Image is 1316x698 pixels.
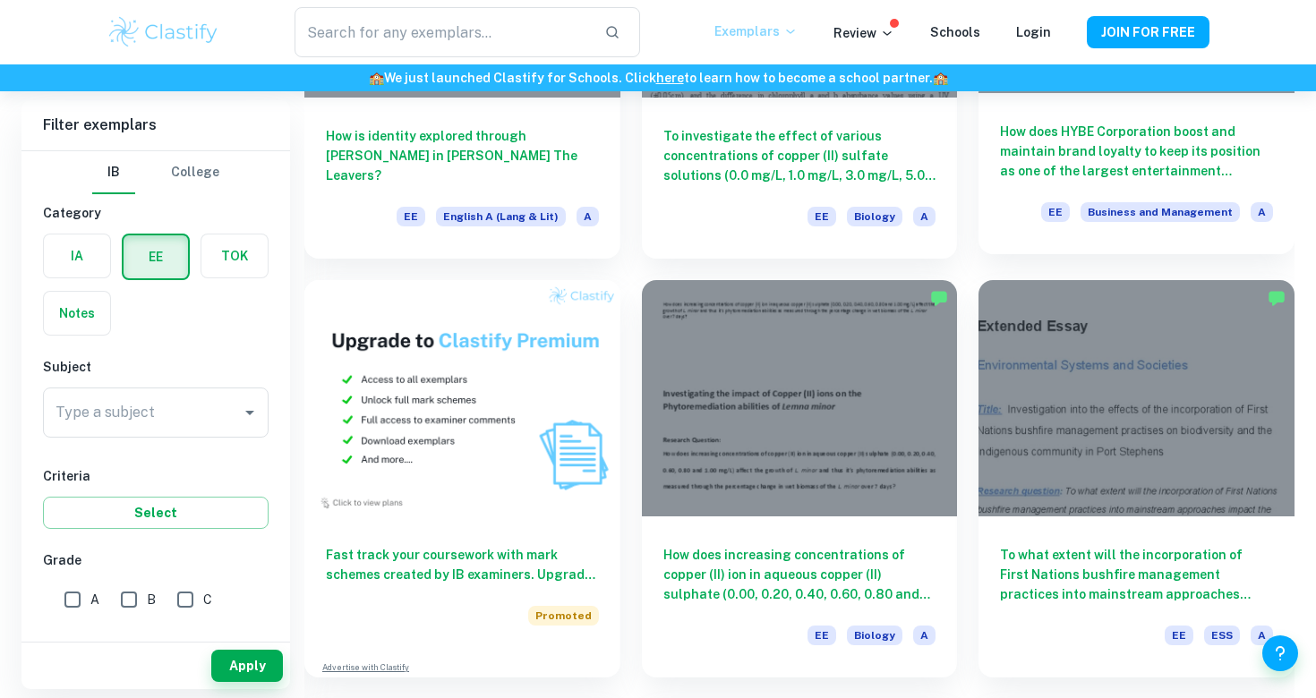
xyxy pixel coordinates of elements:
[322,661,409,674] a: Advertise with Clastify
[92,151,135,194] button: IB
[930,289,948,307] img: Marked
[714,21,798,41] p: Exemplars
[577,207,599,226] span: A
[44,292,110,335] button: Notes
[43,497,269,529] button: Select
[1000,545,1273,604] h6: To what extent will the incorporation of First Nations bushfire management practices into mainstr...
[237,400,262,425] button: Open
[656,71,684,85] a: here
[1087,16,1209,48] button: JOIN FOR FREE
[171,151,219,194] button: College
[1081,202,1240,222] span: Business and Management
[43,466,269,486] h6: Criteria
[201,234,268,277] button: TOK
[147,633,155,652] span: E
[147,590,156,609] span: B
[642,280,958,677] a: How does increasing concentrations of copper (II) ion in aqueous copper (II) sulphate (0.00, 0.20...
[1016,25,1051,39] a: Login
[1268,289,1286,307] img: Marked
[203,590,212,609] span: C
[295,7,590,57] input: Search for any exemplars...
[1041,202,1070,222] span: EE
[528,606,599,626] span: Promoted
[1262,635,1298,671] button: Help and Feedback
[326,126,599,185] h6: How is identity explored through [PERSON_NAME] in [PERSON_NAME] The Leavers?
[663,126,936,185] h6: To investigate the effect of various concentrations of copper (II) sulfate solutions (0.0 mg/L, 1...
[978,280,1295,677] a: To what extent will the incorporation of First Nations bushfire management practices into mainstr...
[326,545,599,584] h6: Fast track your coursework with mark schemes created by IB examiners. Upgrade now
[1204,626,1240,645] span: ESS
[1251,626,1273,645] span: A
[43,550,269,570] h6: Grade
[304,280,620,516] img: Thumbnail
[90,590,99,609] span: A
[21,100,290,150] h6: Filter exemplars
[833,23,894,43] p: Review
[808,207,836,226] span: EE
[90,633,99,652] span: D
[124,235,188,278] button: EE
[4,68,1312,88] h6: We just launched Clastify for Schools. Click to learn how to become a school partner.
[397,207,425,226] span: EE
[1000,122,1273,181] h6: How does HYBE Corporation boost and maintain brand loyalty to keep its position as one of the lar...
[808,626,836,645] span: EE
[847,626,902,645] span: Biology
[44,234,110,277] button: IA
[913,207,936,226] span: A
[663,545,936,604] h6: How does increasing concentrations of copper (II) ion in aqueous copper (II) sulphate (0.00, 0.20...
[1251,202,1273,222] span: A
[933,71,948,85] span: 🏫
[211,650,283,682] button: Apply
[913,626,936,645] span: A
[930,25,980,39] a: Schools
[847,207,902,226] span: Biology
[436,207,566,226] span: English A (Lang & Lit)
[369,71,384,85] span: 🏫
[43,357,269,377] h6: Subject
[43,203,269,223] h6: Category
[1165,626,1193,645] span: EE
[107,14,220,50] img: Clastify logo
[92,151,219,194] div: Filter type choice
